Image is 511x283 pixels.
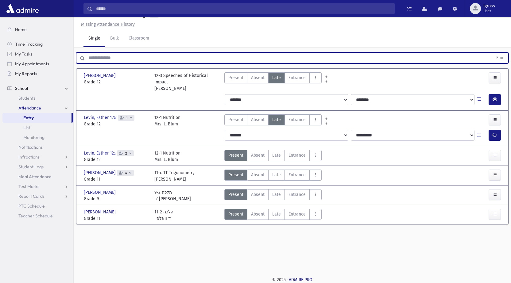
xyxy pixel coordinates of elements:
span: 4 [124,171,128,175]
span: Present [228,75,243,81]
span: Absent [251,152,265,159]
a: Teacher Schedule [2,211,73,221]
div: 12-3 Speeches of Historical Impact [PERSON_NAME] [154,72,219,92]
span: Present [228,117,243,123]
span: Late [272,191,281,198]
div: AttTypes [224,114,322,127]
span: Entrance [288,117,306,123]
a: Students [2,93,73,103]
span: Teacher Schedule [18,213,53,219]
span: [PERSON_NAME] [84,170,117,176]
span: Absent [251,117,265,123]
span: Present [228,172,243,178]
span: Levin, Esther ג12 [84,150,117,156]
span: Infractions [18,154,40,160]
span: [PERSON_NAME] [84,209,117,215]
span: Students [18,95,35,101]
span: Grade 12 [84,156,148,163]
a: Entry [2,113,72,123]
span: [PERSON_NAME] [84,72,117,79]
div: 11-c TT Trigonometry [PERSON_NAME] [154,170,195,182]
span: My Tasks [15,51,32,57]
a: Infractions [2,152,73,162]
span: Attendance [18,105,41,111]
span: Late [272,152,281,159]
span: Entrance [288,75,306,81]
div: AttTypes [224,150,322,163]
div: AttTypes [224,72,322,92]
div: 11-2 הלכה ר' וואלפין [154,209,173,222]
span: Absent [251,211,265,217]
span: Entrance [288,172,306,178]
a: My Tasks [2,49,73,59]
button: Find [493,53,508,63]
span: Levin, Esther א12 [84,114,118,121]
a: Single [83,30,105,47]
span: 1 [125,116,129,120]
a: My Appointments [2,59,73,69]
div: AttTypes [224,170,322,182]
span: Entrance [288,191,306,198]
span: Home [15,27,27,32]
a: List [2,123,73,132]
span: Monitoring [23,135,45,140]
span: My Appointments [15,61,49,67]
a: Report Cards [2,191,73,201]
input: Search [92,3,394,14]
a: Missing Attendance History [79,22,135,27]
span: Report Cards [18,193,45,199]
a: Student Logs [2,162,73,172]
span: 2 [124,151,128,155]
a: PTC Schedule [2,201,73,211]
span: Meal Attendance [18,174,52,179]
div: 9-2 הלכה ר' [PERSON_NAME] [154,189,191,202]
a: Classroom [124,30,154,47]
div: 12-1 Nutrition Mrs. L. Blum [154,150,180,163]
span: Entry [23,115,34,120]
span: Absent [251,172,265,178]
span: Student Logs [18,164,44,170]
span: Present [228,191,243,198]
a: Home [2,25,73,34]
span: Entrance [288,211,306,217]
span: Absent [251,191,265,198]
div: AttTypes [224,209,322,222]
span: Grade 12 [84,79,148,85]
span: Time Tracking [15,41,43,47]
span: Grade 11 [84,215,148,222]
span: Present [228,211,243,217]
span: Grade 11 [84,176,148,182]
a: Time Tracking [2,39,73,49]
span: Late [272,117,281,123]
a: Test Marks [2,182,73,191]
span: Absent [251,75,265,81]
a: Meal Attendance [2,172,73,182]
a: Bulk [105,30,124,47]
span: User [483,9,495,13]
a: Monitoring [2,132,73,142]
span: lgross [483,4,495,9]
span: Entrance [288,152,306,159]
div: © 2025 - [83,277,501,283]
span: List [23,125,30,130]
span: Late [272,75,281,81]
a: My Reports [2,69,73,78]
span: Grade 12 [84,121,148,127]
span: Present [228,152,243,159]
span: [PERSON_NAME] [84,189,117,196]
span: PTC Schedule [18,203,45,209]
span: Notifications [18,144,43,150]
span: Test Marks [18,184,39,189]
img: AdmirePro [5,2,40,15]
span: My Reports [15,71,37,76]
a: Notifications [2,142,73,152]
a: School [2,83,73,93]
span: Grade 9 [84,196,148,202]
u: Missing Attendance History [81,22,135,27]
div: AttTypes [224,189,322,202]
span: Late [272,211,281,217]
div: 12-1 Nutrition Mrs. L. Blum [154,114,180,127]
span: School [15,86,28,91]
a: Attendance [2,103,73,113]
span: Late [272,172,281,178]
